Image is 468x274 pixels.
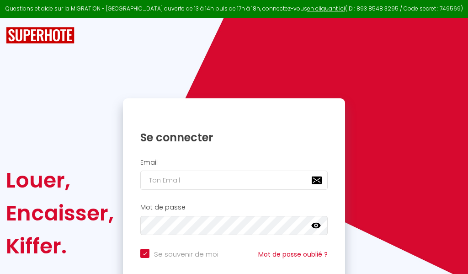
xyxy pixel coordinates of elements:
h2: Mot de passe [140,204,328,211]
div: Encaisser, [6,197,114,230]
img: SuperHote logo [6,27,74,44]
a: Mot de passe oublié ? [258,250,328,259]
div: Kiffer. [6,230,114,263]
input: Ton Email [140,171,328,190]
a: en cliquant ici [307,5,345,12]
h2: Email [140,159,328,167]
h1: Se connecter [140,130,328,145]
div: Louer, [6,164,114,197]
